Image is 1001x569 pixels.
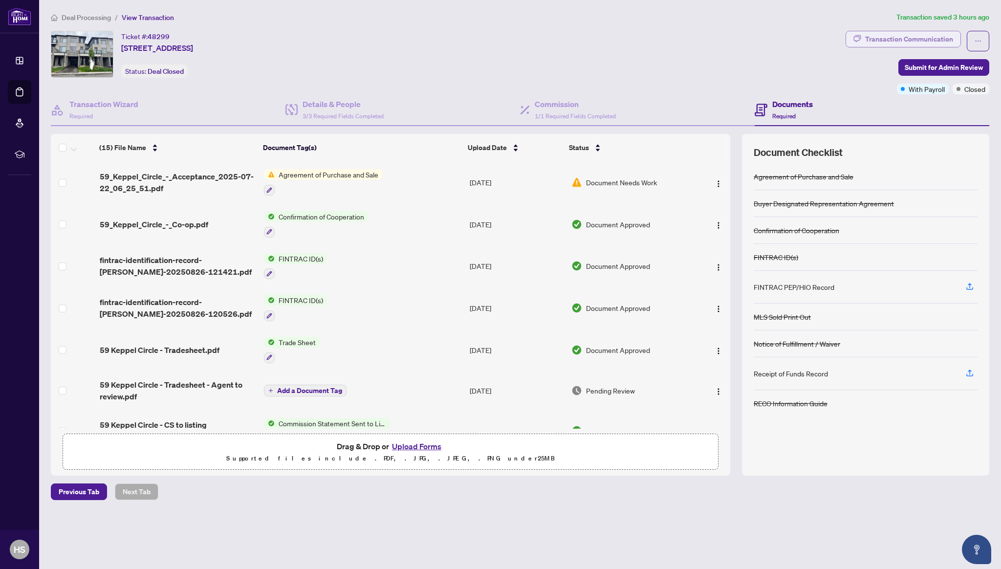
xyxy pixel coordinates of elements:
button: Status IconCommission Statement Sent to Listing Brokerage [264,418,391,444]
li: / [115,12,118,23]
img: Status Icon [264,169,275,180]
span: Document Approved [586,219,650,230]
button: Logo [711,383,726,398]
span: 59 Keppel Circle - CS to listing brokerage.pdf [100,419,256,442]
img: Document Status [571,345,582,355]
img: Status Icon [264,418,275,429]
span: home [51,14,58,21]
div: Notice of Fulfillment / Waiver [754,338,840,349]
img: Status Icon [264,337,275,348]
button: Status IconTrade Sheet [264,337,320,363]
img: Document Status [571,425,582,436]
span: Document Checklist [754,146,843,159]
span: Drag & Drop or [337,440,444,453]
span: Status [569,142,589,153]
span: Required [69,112,93,120]
img: logo [8,7,31,25]
td: [DATE] [466,203,567,245]
button: Submit for Admin Review [898,59,989,76]
span: 1/1 Required Fields Completed [535,112,616,120]
button: Status IconConfirmation of Cooperation [264,211,368,238]
div: Agreement of Purchase and Sale [754,171,853,182]
button: Add a Document Tag [264,384,347,397]
td: [DATE] [466,371,567,410]
span: (15) File Name [99,142,146,153]
span: 48299 [148,32,170,41]
button: Status IconFINTRAC ID(s) [264,295,327,321]
button: Upload Forms [389,440,444,453]
td: [DATE] [466,245,567,287]
span: Submit for Admin Review [905,60,983,75]
p: Supported files include .PDF, .JPG, .JPEG, .PNG under 25 MB [69,453,712,464]
th: Upload Date [464,134,565,161]
button: Transaction Communication [846,31,961,47]
span: With Payroll [909,84,945,94]
div: MLS Sold Print Out [754,311,811,322]
span: FINTRAC ID(s) [275,295,327,306]
div: RECO Information Guide [754,398,827,409]
span: Confirmation of Cooperation [275,211,368,222]
button: Logo [711,217,726,232]
img: IMG-W12179765_1.jpg [51,31,113,77]
span: Document Approved [586,303,650,313]
img: Logo [715,347,722,355]
div: Status: [121,65,188,78]
span: Previous Tab [59,484,99,500]
img: Status Icon [264,211,275,222]
span: Deal Closed [148,67,184,76]
span: Upload Date [468,142,507,153]
img: Status Icon [264,253,275,264]
button: Status IconFINTRAC ID(s) [264,253,327,280]
span: Agreement of Purchase and Sale [275,169,382,180]
h4: Details & People [303,98,384,110]
h4: Commission [535,98,616,110]
div: FINTRAC PEP/HIO Record [754,282,834,292]
button: Logo [711,300,726,316]
span: Document Approved [586,425,650,436]
span: Document Approved [586,261,650,271]
img: Document Status [571,385,582,396]
span: Document Approved [586,345,650,355]
div: Confirmation of Cooperation [754,225,839,236]
div: Receipt of Funds Record [754,368,828,379]
img: Status Icon [264,295,275,306]
span: Drag & Drop orUpload FormsSupported files include .PDF, .JPG, .JPEG, .PNG under25MB [63,434,718,470]
th: Document Tag(s) [259,134,464,161]
span: 59_Keppel_Circle_-_Co-op.pdf [100,219,208,230]
article: Transaction saved 3 hours ago [896,12,989,23]
img: Logo [715,388,722,395]
h4: Documents [772,98,813,110]
span: Add a Document Tag [277,387,342,394]
img: Document Status [571,303,582,313]
td: [DATE] [466,287,567,329]
td: [DATE] [466,329,567,371]
span: Closed [964,84,985,94]
img: Logo [715,263,722,271]
button: Open asap [962,535,991,564]
div: Buyer Designated Representation Agreement [754,198,894,209]
img: Document Status [571,219,582,230]
td: [DATE] [466,161,567,203]
span: 59 Keppel Circle - Tradesheet.pdf [100,344,219,356]
button: Add a Document Tag [264,385,347,396]
span: Deal Processing [62,13,111,22]
span: View Transaction [122,13,174,22]
span: 59_Keppel_Circle_-_Acceptance_2025-07-22_06_25_51.pdf [100,171,256,194]
span: 59 Keppel Circle - Tradesheet - Agent to review.pdf [100,379,256,402]
button: Logo [711,175,726,190]
button: Logo [711,258,726,274]
span: fintrac-identification-record-[PERSON_NAME]-20250826-121421.pdf [100,254,256,278]
button: Logo [711,423,726,438]
img: Document Status [571,261,582,271]
img: Logo [715,180,722,188]
td: [DATE] [466,410,567,452]
span: FINTRAC ID(s) [275,253,327,264]
button: Previous Tab [51,483,107,500]
span: ellipsis [975,38,981,44]
span: Trade Sheet [275,337,320,348]
img: Logo [715,305,722,313]
th: (15) File Name [95,134,259,161]
span: Document Needs Work [586,177,657,188]
span: 3/3 Required Fields Completed [303,112,384,120]
span: HS [14,543,25,556]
